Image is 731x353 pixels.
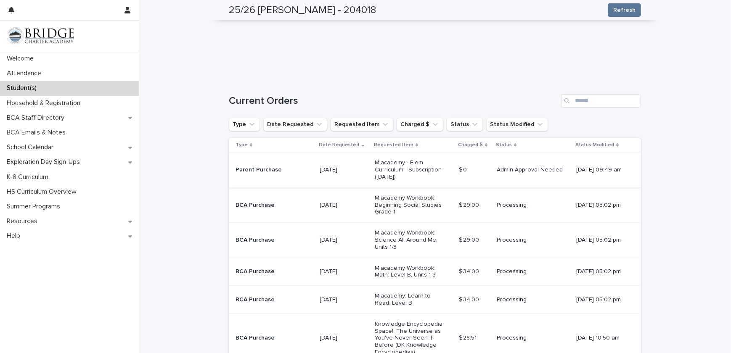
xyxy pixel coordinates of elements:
p: Miacademy Workbook: Math: Level B, Units 1-3 [375,265,445,279]
p: Welcome [3,55,40,63]
p: [DATE] [320,166,368,174]
p: [DATE] 05:02 pm [576,296,628,303]
p: Processing [497,237,567,244]
p: Processing [497,296,567,303]
p: $ 0 [459,165,469,174]
input: Search [561,94,641,108]
p: K-8 Curriculum [3,173,55,181]
p: Processing [497,268,567,275]
tr: BCA Purchase[DATE]Miacademy Workbook: Beginning Social Studies Grade 1$ 29.00$ 29.00 Processing[D... [229,187,641,222]
button: Requested Item [331,118,393,131]
p: Household & Registration [3,99,87,107]
p: BCA Purchase [236,268,306,275]
button: Refresh [608,3,641,17]
tr: BCA Purchase[DATE]Miacademy Workbook: Science All Around Me, Units 1-3$ 29.00$ 29.00 Processing[D... [229,223,641,258]
p: [DATE] [320,202,368,209]
p: BCA Purchase [236,335,306,342]
p: [DATE] 10:50 am [576,335,628,342]
button: Status Modified [486,118,548,131]
p: Miacademy - Elem Curriculum - Subscription ([DATE]) [375,159,445,180]
p: BCA Staff Directory [3,114,71,122]
span: Refresh [613,6,636,14]
p: $ 34.00 [459,266,481,275]
p: BCA Purchase [236,296,306,303]
p: Processing [497,202,567,209]
p: Status [496,140,512,150]
p: $ 34.00 [459,295,481,303]
p: [DATE] 09:49 am [576,166,628,174]
h1: Current Orders [229,95,558,107]
p: [DATE] 05:02 pm [576,237,628,244]
tr: BCA Purchase[DATE]Miacademy Workbook: Math: Level B, Units 1-3$ 34.00$ 34.00 Processing[DATE] 05:... [229,258,641,286]
p: BCA Emails & Notes [3,129,72,137]
button: Charged $ [397,118,443,131]
p: [DATE] 05:02 pm [576,202,628,209]
p: Resources [3,217,44,225]
p: Miacademy Workbook: Science All Around Me, Units 1-3 [375,229,445,250]
p: [DATE] [320,237,368,244]
tr: BCA Purchase[DATE]Miacademy: Learn to Read: Level B$ 34.00$ 34.00 Processing[DATE] 05:02 pm [229,286,641,314]
p: Charged $ [458,140,483,150]
img: V1C1m3IdTEidaUdm9Hs0 [7,27,74,44]
h2: 25/26 [PERSON_NAME] - 204018 [229,4,376,16]
p: Attendance [3,69,48,77]
p: Type [236,140,248,150]
p: Processing [497,335,567,342]
p: School Calendar [3,143,60,151]
p: Date Requested [319,140,360,150]
p: Student(s) [3,84,43,92]
p: $ 29.00 [459,200,481,209]
p: Parent Purchase [236,166,306,174]
p: BCA Purchase [236,237,306,244]
p: [DATE] 05:02 pm [576,268,628,275]
p: [DATE] [320,296,368,303]
p: $ 28.51 [459,333,478,342]
p: $ 29.00 [459,235,481,244]
p: Status Modified [575,140,614,150]
button: Status [447,118,483,131]
p: Admin Approval Needed [497,166,567,174]
p: [DATE] [320,268,368,275]
p: Exploration Day Sign-Ups [3,158,87,166]
button: Type [229,118,260,131]
p: [DATE] [320,335,368,342]
tr: Parent Purchase[DATE]Miacademy - Elem Curriculum - Subscription ([DATE])$ 0$ 0 Admin Approval Nee... [229,153,641,187]
button: Date Requested [263,118,327,131]
p: Summer Programs [3,203,67,211]
p: Help [3,232,27,240]
p: Requested Item [374,140,413,150]
p: HS Curriculum Overview [3,188,83,196]
p: BCA Purchase [236,202,306,209]
p: Miacademy Workbook: Beginning Social Studies Grade 1 [375,195,445,216]
p: Miacademy: Learn to Read: Level B [375,292,445,307]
